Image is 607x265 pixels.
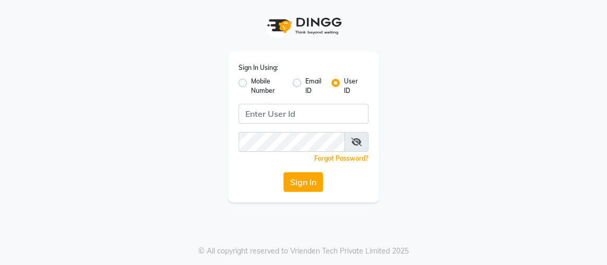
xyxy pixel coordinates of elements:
[344,77,360,95] label: User ID
[261,10,345,41] img: logo1.svg
[283,172,323,192] button: Sign In
[239,104,369,124] input: Username
[239,132,346,152] input: Username
[314,154,368,162] a: Forgot Password?
[239,63,278,73] label: Sign In Using:
[251,77,284,95] label: Mobile Number
[305,77,323,95] label: Email ID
